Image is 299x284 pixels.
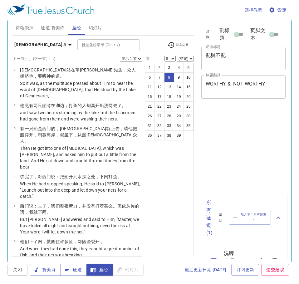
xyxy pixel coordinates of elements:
button: 24 [174,101,184,111]
wg2486: ，网 [73,239,104,244]
span: 洗脚礼 圣餐礼 [224,250,237,272]
button: 6 [145,72,155,82]
wg1988: ，我们整 [20,203,139,215]
a: 最近更新日期 [DATE] [182,264,229,276]
wg5465: 网 [42,210,51,215]
button: 28 [164,111,174,121]
span: 1 [14,68,15,71]
wg4143: 是 [20,126,137,144]
wg2872: ，并没有 [20,203,139,215]
span: 页脚文本 [250,27,268,42]
button: 1 [145,63,155,73]
span: 清除 [218,212,223,223]
wg1350: 险些裂开 [82,239,104,244]
wg191: 神 [47,74,64,79]
button: 7 [154,72,164,82]
wg2532: 坐下 [20,132,137,144]
button: 17 [154,92,164,102]
wg3973: 了，对 [29,174,122,179]
iframe: from-child [199,105,270,190]
button: 27 [154,111,164,121]
button: 9 [174,72,184,82]
wg1492: 有两 [29,103,126,108]
wg231: 却 [86,103,126,108]
ul: sermon lineup list [201,243,287,279]
p: But [PERSON_NAME] answered and said to Him, "Master, we have toiled all night and caught nothing;... [20,216,140,235]
wg575: 岸 [20,132,137,144]
button: 赞美诗 [30,264,61,276]
wg2065: 他 [20,126,137,144]
div: 所有证道(1)清除加入至＂所有证道＂ [201,193,287,243]
wg1093: ，就 [20,132,137,144]
wg4613: 说 [51,174,121,179]
button: 36 [145,130,155,140]
wg846: ，要听 [33,74,64,79]
button: 11 [145,82,155,92]
button: 清除 [201,28,215,41]
p: Then He got into one of [MEDICAL_DATA], which was [PERSON_NAME], and asked him to put out a littl... [20,145,140,170]
wg1519: 水深之处 [77,174,122,179]
button: 14 [174,82,184,92]
wg3793: 。 [25,139,29,144]
button: 22 [154,101,164,111]
span: 副标题 [219,27,233,42]
button: 8 [164,72,174,82]
wg1350: 去了。 [113,103,126,108]
button: 19 [174,92,184,102]
button: 18 [164,92,174,102]
wg4613: 的，[DEMOGRAPHIC_DATA]就上去 [20,126,137,144]
span: 订阅更新 [236,266,254,274]
wg846: 把船撑开 [20,126,137,144]
button: 5 [184,63,194,73]
p: 讲 [20,174,140,180]
wg4613: 说 [20,203,139,215]
span: 3 [14,126,15,130]
button: 15 [184,82,194,92]
button: 26 [145,111,155,121]
wg4128: 鱼 [69,239,104,244]
b: [DEMOGRAPHIC_DATA] 5 [14,41,66,49]
wg3056: 。 [60,74,64,79]
a: 递交建议 [261,264,289,276]
wg1350: 打鱼 [108,174,121,179]
textarea: WORTHY & NOT WORTHY [206,81,282,93]
button: 20 [184,92,194,102]
wg61: 。 [117,174,122,179]
span: 圣经 [91,266,108,274]
p: 他见 [20,102,140,109]
wg1284: ， [100,239,104,244]
img: True Jesus Church [7,4,94,16]
button: 25 [184,101,194,111]
span: 证道 赞美诗 [41,24,64,32]
span: 圣经 [72,24,81,32]
label: 节 [145,57,150,61]
wg2258: 西门 [20,126,137,144]
span: 4 [14,174,15,178]
button: 35 [184,121,194,131]
wg1877: ，稍微 [20,132,137,144]
wg3641: 离 [20,132,137,144]
wg4788: 许多 [60,239,104,244]
wg2476: 革[PERSON_NAME] [20,67,136,79]
p: 所有证道 ( 1 ) [206,199,213,237]
wg5465: 网 [104,174,122,179]
button: 4 [174,63,184,73]
p: 西门 [20,203,140,215]
button: [DEMOGRAPHIC_DATA] 5 [12,39,76,51]
button: 清除 [214,211,227,224]
wg1520: 只船 [20,126,137,144]
button: 39 [174,130,184,140]
textarea: 配與不配 [206,52,282,64]
span: 递交建议 [266,266,284,274]
wg2476: 湖 [56,103,126,108]
wg637: 网 [108,103,126,108]
button: 选择教程 [242,4,265,16]
wg1877: 到 [73,174,122,179]
button: 30 [184,111,194,121]
button: 37 [154,130,164,140]
button: 23 [164,101,174,111]
wg2036: ：夫子 [20,203,139,215]
wg575: 船洗 [100,103,126,108]
button: 31 [145,121,155,131]
button: 圣经 [86,264,113,276]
